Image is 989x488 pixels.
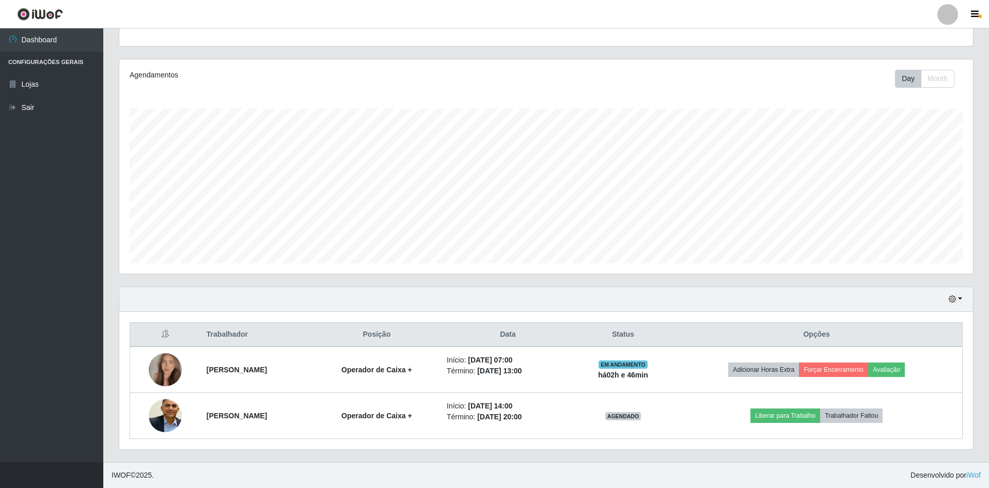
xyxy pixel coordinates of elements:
[966,471,981,479] a: iWof
[447,401,569,412] li: Início:
[207,366,267,374] strong: [PERSON_NAME]
[468,402,512,410] time: [DATE] 14:00
[799,363,868,377] button: Forçar Encerramento
[200,323,313,347] th: Trabalhador
[895,70,921,88] button: Day
[112,471,131,479] span: IWOF
[149,340,182,399] img: 1758218822421.jpeg
[441,323,575,347] th: Data
[895,70,954,88] div: First group
[447,412,569,422] li: Término:
[605,412,641,420] span: AGENDADO
[17,8,63,21] img: CoreUI Logo
[598,371,648,379] strong: há 02 h e 46 min
[468,356,512,364] time: [DATE] 07:00
[149,396,182,436] img: 1758290849812.jpeg
[868,363,905,377] button: Avaliação
[820,408,883,423] button: Trabalhador Faltou
[599,360,648,369] span: EM ANDAMENTO
[921,70,954,88] button: Month
[341,412,412,420] strong: Operador de Caixa +
[207,412,267,420] strong: [PERSON_NAME]
[671,323,962,347] th: Opções
[447,366,569,376] li: Término:
[728,363,799,377] button: Adicionar Horas Extra
[313,323,441,347] th: Posição
[477,413,522,421] time: [DATE] 20:00
[910,470,981,481] span: Desenvolvido por
[575,323,671,347] th: Status
[341,366,412,374] strong: Operador de Caixa +
[130,70,468,81] div: Agendamentos
[477,367,522,375] time: [DATE] 13:00
[750,408,820,423] button: Liberar para Trabalho
[447,355,569,366] li: Início:
[112,470,154,481] span: © 2025 .
[895,70,963,88] div: Toolbar with button groups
